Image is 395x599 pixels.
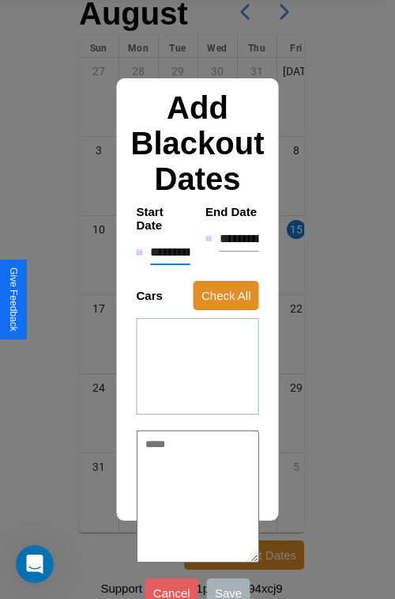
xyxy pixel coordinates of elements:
[205,205,259,218] h4: End Date
[137,205,190,232] h4: Start Date
[137,289,163,302] h4: Cars
[129,90,267,197] h2: Add Blackout Dates
[16,545,54,583] iframe: Intercom live chat
[194,281,259,310] button: Check All
[8,267,19,332] div: Give Feedback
